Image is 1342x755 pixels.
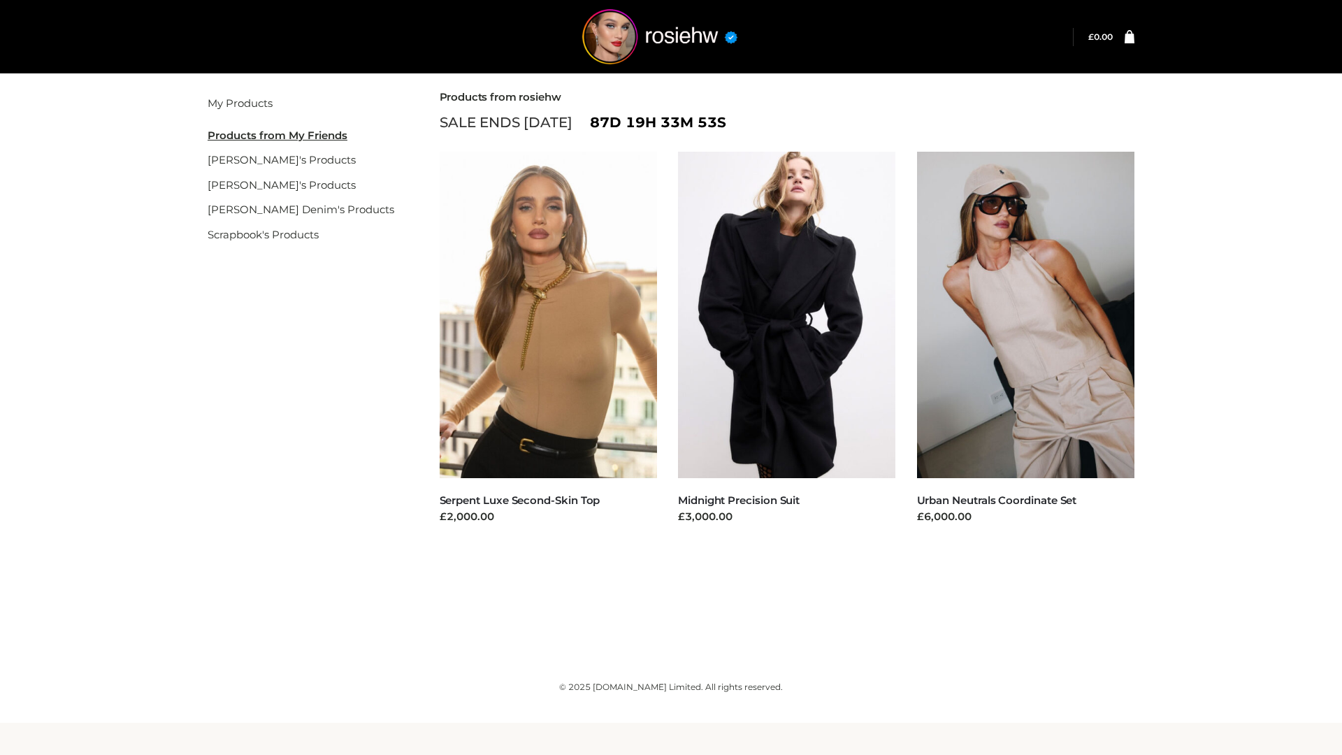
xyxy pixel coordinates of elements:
div: © 2025 [DOMAIN_NAME] Limited. All rights reserved. [208,680,1134,694]
a: Urban Neutrals Coordinate Set [917,494,1077,507]
a: Serpent Luxe Second-Skin Top [440,494,600,507]
bdi: 0.00 [1088,31,1113,42]
div: £3,000.00 [678,509,896,525]
a: [PERSON_NAME]'s Products [208,153,356,166]
div: £2,000.00 [440,509,658,525]
a: Scrapbook's Products [208,228,319,241]
a: [PERSON_NAME] Denim's Products [208,203,394,216]
a: Midnight Precision Suit [678,494,800,507]
img: rosiehw [555,9,765,64]
h2: Products from rosiehw [440,91,1135,103]
div: SALE ENDS [DATE] [440,110,1135,134]
a: [PERSON_NAME]'s Products [208,178,356,192]
span: £ [1088,31,1094,42]
span: 87d 19h 33m 53s [590,110,726,134]
div: £6,000.00 [917,509,1135,525]
a: £0.00 [1088,31,1113,42]
u: Products from My Friends [208,129,347,142]
a: My Products [208,96,273,110]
